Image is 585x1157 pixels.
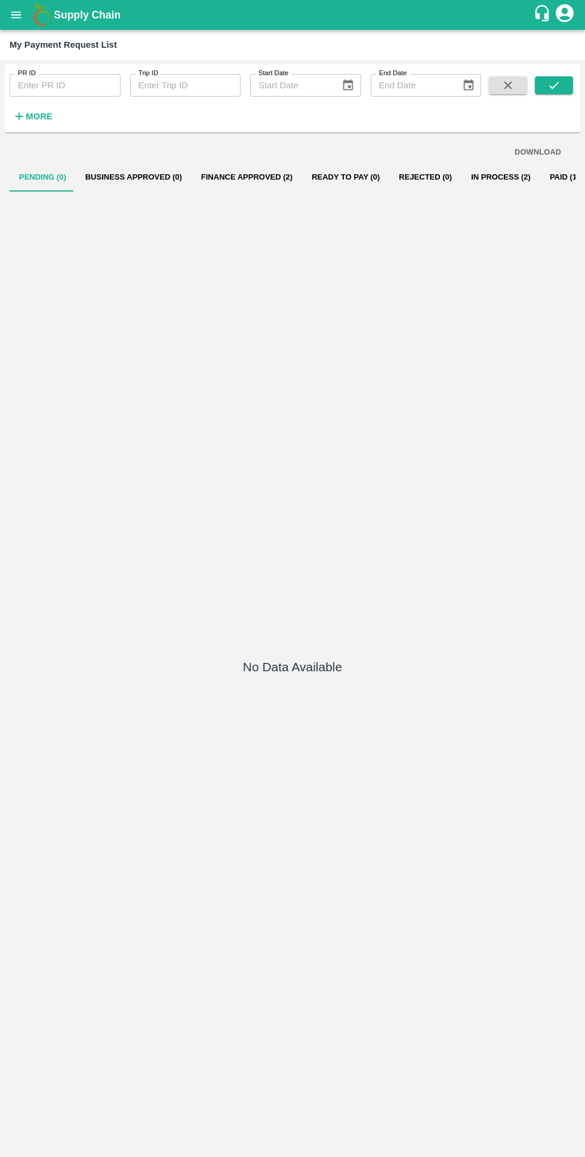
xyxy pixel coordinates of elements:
[76,163,192,192] button: Business Approved (0)
[258,69,288,78] label: Start Date
[54,9,121,21] b: Supply Chain
[10,37,117,53] div: My Payment Request List
[10,106,56,127] button: More
[10,74,121,97] input: Enter PR ID
[250,74,332,97] input: Start Date
[554,2,575,27] div: account of current user
[138,69,158,78] label: Trip ID
[457,74,480,97] button: Choose date
[243,659,342,675] h5: No Data Available
[26,112,53,121] strong: More
[389,163,461,192] button: Rejected (0)
[379,69,407,78] label: End Date
[2,1,30,29] button: open drawer
[461,163,540,192] button: In Process (2)
[510,142,566,163] button: DOWNLOAD
[10,163,76,192] button: Pending (0)
[371,74,452,97] input: End Date
[337,74,359,97] button: Choose date
[30,3,54,27] img: logo
[130,74,241,97] input: Enter Trip ID
[302,163,389,192] button: Ready To Pay (0)
[54,7,533,23] a: Supply Chain
[192,163,302,192] button: Finance Approved (2)
[533,4,554,26] div: customer-support
[18,69,36,78] label: PR ID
